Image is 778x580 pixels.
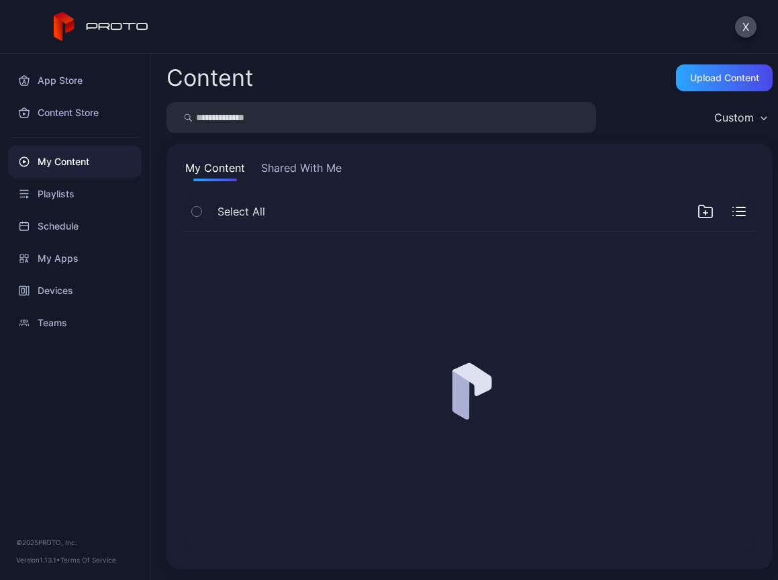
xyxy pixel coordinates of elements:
[676,64,773,91] button: Upload Content
[8,275,142,307] a: Devices
[8,64,142,97] a: App Store
[166,66,253,89] div: Content
[8,146,142,178] a: My Content
[16,537,134,548] div: © 2025 PROTO, Inc.
[8,178,142,210] a: Playlists
[714,111,754,124] div: Custom
[8,242,142,275] a: My Apps
[690,72,759,83] div: Upload Content
[60,556,116,564] a: Terms Of Service
[217,203,265,220] span: Select All
[16,556,60,564] span: Version 1.13.1 •
[183,160,248,181] button: My Content
[8,307,142,339] a: Teams
[708,102,773,133] button: Custom
[8,210,142,242] a: Schedule
[8,97,142,129] a: Content Store
[735,16,757,38] button: X
[258,160,344,181] button: Shared With Me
